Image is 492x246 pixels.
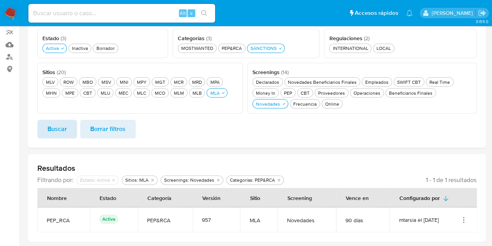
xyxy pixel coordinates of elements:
[478,9,486,17] a: Salir
[196,8,212,19] button: search-icon
[355,9,398,17] span: Accesos rápidos
[28,8,215,18] input: Buscar usuario o caso...
[180,9,186,17] span: Alt
[406,10,413,16] a: Notificaciones
[190,9,193,17] span: s
[431,9,475,17] p: igor.oliveirabrito@mercadolibre.com
[475,18,488,25] span: 3.155.0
